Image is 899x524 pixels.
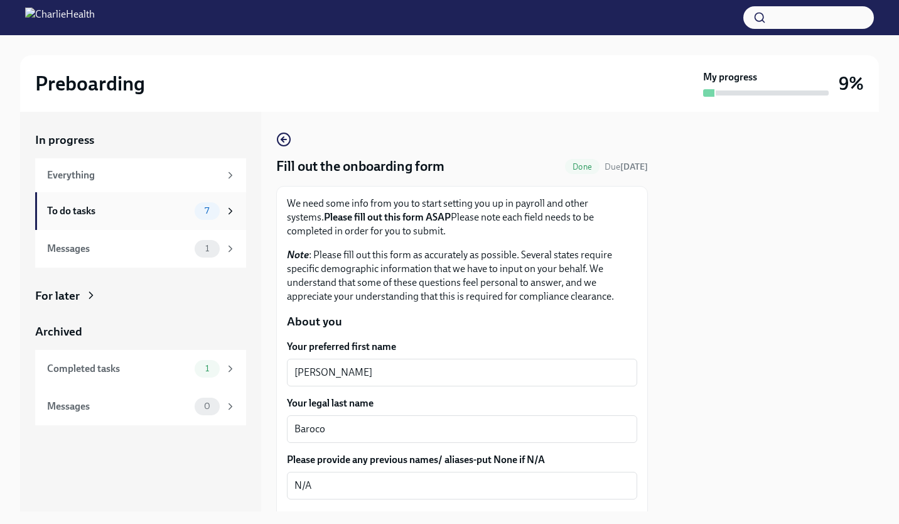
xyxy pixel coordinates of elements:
div: For later [35,288,80,304]
h2: Preboarding [35,71,145,96]
h3: 9% [839,72,864,95]
a: To do tasks7 [35,192,246,230]
div: Messages [47,242,190,256]
p: We need some info from you to start setting you up in payroll and other systems. Please note each... [287,197,637,238]
h4: Fill out the onboarding form [276,157,444,176]
label: Please provide any previous names/ aliases-put None if N/A [287,453,637,467]
div: Completed tasks [47,362,190,376]
a: Messages1 [35,230,246,268]
span: 1 [198,244,217,253]
p: About you [287,314,637,330]
span: 1 [198,364,217,373]
a: In progress [35,132,246,148]
a: Everything [35,158,246,192]
p: : Please fill out this form as accurately as possible. Several states require specific demographi... [287,248,637,303]
textarea: N/A [294,478,630,493]
div: To do tasks [47,204,190,218]
span: Done [565,162,600,172]
label: Your legal last name [287,396,637,410]
textarea: Baroco [294,422,630,437]
a: Archived [35,324,246,340]
span: 0 [196,401,218,411]
img: CharlieHealth [25,8,95,28]
strong: My progress [703,70,757,84]
span: 7 [197,206,217,216]
a: Completed tasks1 [35,350,246,388]
a: For later [35,288,246,304]
div: Everything [47,168,220,182]
strong: Please fill out this form ASAP [324,211,451,223]
textarea: [PERSON_NAME] [294,365,630,380]
a: Messages0 [35,388,246,425]
label: Your preferred first name [287,340,637,354]
strong: [DATE] [620,161,648,172]
span: Due [605,161,648,172]
span: August 31st, 2025 09:00 [605,161,648,173]
strong: Note [287,249,309,261]
label: Street Address 1 [287,510,357,523]
div: Messages [47,400,190,413]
